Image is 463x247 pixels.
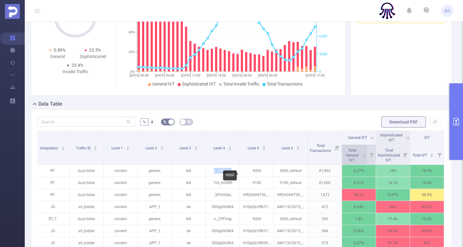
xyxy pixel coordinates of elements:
[267,82,302,86] span: Total Transactions
[138,201,171,213] p: APP_1
[319,70,321,74] tspan: 0
[342,189,376,201] p: 50.2%
[194,148,197,150] i: icon: caret-down
[126,145,129,147] i: icon: caret-up
[223,170,237,180] div: 9000
[36,201,69,213] p: JS
[305,73,325,77] tspan: [DATE] 17:00
[89,48,101,52] span: 22.5%
[76,146,92,150] span: Traffic ID
[36,177,69,189] p: RT
[363,153,366,156] div: Sort
[430,153,434,156] div: Sort
[274,165,308,177] p: 9000_default
[223,82,259,86] span: Total Invalid Traffic
[194,145,198,149] div: Sort
[308,165,342,177] p: 81,892
[444,5,450,17] span: GC
[435,145,444,165] i: Filter menu
[138,213,171,225] p: generic
[5,4,20,19] img: Protected Media
[160,145,164,149] div: Sort
[319,52,327,56] tspan: 3,000
[240,189,274,201] p: HR2606NT50_tm
[430,155,434,157] i: icon: caret-down
[274,213,308,225] p: 9000_default
[61,148,65,150] i: icon: caret-down
[94,145,97,147] i: icon: caret-up
[70,165,103,177] p: buzz-bites
[172,213,206,225] p: NA
[93,145,97,149] div: Sort
[376,213,410,225] p: 17.4%
[172,201,206,213] p: de
[138,189,171,201] p: generic
[333,131,342,165] i: Filter menu
[376,189,410,201] p: 0.37%
[308,213,342,225] p: 385
[36,165,69,177] p: RT
[342,177,376,189] p: 0.31%
[240,177,274,189] p: 9100
[71,63,83,68] span: 23.4%
[104,177,137,189] p: content
[145,146,158,150] span: Level 2
[376,225,410,237] p: 93.5%
[381,116,426,128] button: Download PDF
[262,148,266,150] i: icon: caret-down
[363,155,366,157] i: icon: caret-down
[111,146,124,150] span: Level 1
[296,148,300,150] i: icon: caret-down
[172,165,206,177] p: NA
[143,119,146,124] span: %
[206,225,240,237] p: SSGgGXSWA
[36,213,69,225] p: RT_T
[228,148,231,150] i: icon: caret-down
[410,201,444,213] p: 92.2%
[152,82,175,86] span: General IVT
[206,213,240,225] p: x-_ZYPVeg
[240,165,274,177] p: 9000
[413,153,428,157] span: Total IVT
[308,225,342,237] p: 384
[274,177,308,189] p: 9100_default
[36,225,69,237] p: JS
[104,189,137,201] p: content
[410,213,444,225] p: 19.2%
[40,146,59,150] span: Integration
[129,73,149,77] tspan: [DATE] 00:00
[296,145,300,149] div: Sort
[410,165,444,177] p: 16.3%
[424,136,430,140] span: IVT
[128,50,135,54] tspan: 20%
[75,53,110,60] div: Sophisticated
[70,177,103,189] p: buzz-bites
[104,213,137,225] p: content
[151,119,154,124] span: #
[342,201,376,213] p: 0.24%
[378,148,400,162] span: Total Sophisticated IVT
[308,201,342,213] p: 412
[138,177,171,189] p: generic
[70,189,103,201] p: buzz-bites
[61,145,65,149] div: Sort
[172,225,206,237] p: de
[126,148,129,150] i: icon: caret-down
[232,73,252,77] tspan: [DATE] 00:00
[214,146,226,150] span: Level 4
[410,225,444,237] p: 93.8%
[308,177,342,189] p: 81,000
[126,145,130,149] div: Sort
[342,225,376,237] p: 0.26%
[380,133,403,142] span: Sophisticated IVT
[401,145,410,165] i: Filter menu
[40,53,75,60] div: General
[309,144,332,153] span: Total Transactions
[319,35,327,39] tspan: 6,000
[228,145,231,147] i: icon: caret-up
[346,148,358,162] span: Total General IVT
[308,189,342,201] p: 1,872
[61,145,65,147] i: icon: caret-up
[163,120,167,124] i: icon: bg-colors
[206,189,240,201] p: _5PihGQpL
